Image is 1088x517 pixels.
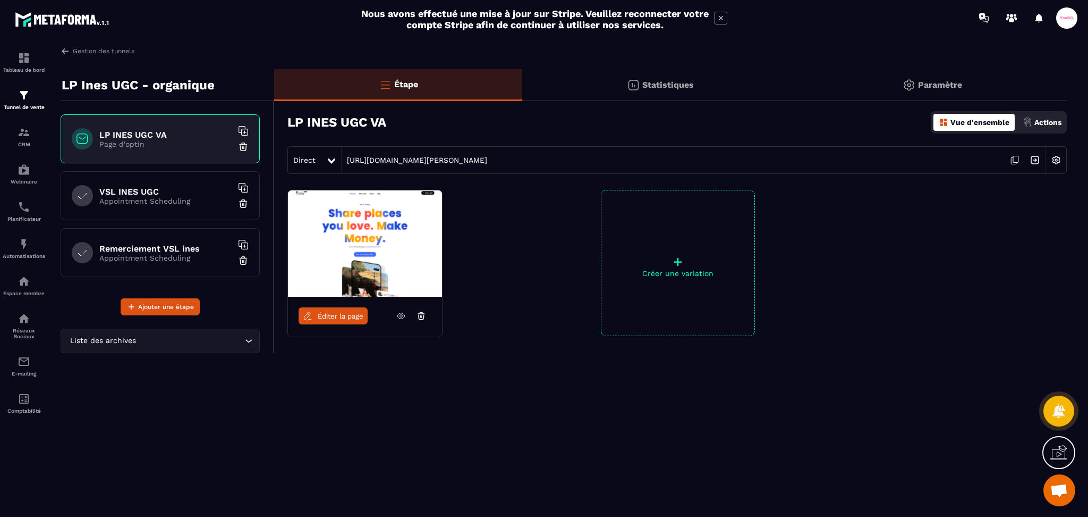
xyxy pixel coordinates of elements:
[99,187,232,197] h6: VSL INES UGC
[3,347,45,385] a: emailemailE-mailing
[3,193,45,230] a: schedulerschedulerPlanificateur
[394,79,418,89] p: Étape
[903,79,915,91] img: setting-gr.5f69749f.svg
[3,81,45,118] a: formationformationTunnel de vente
[61,46,70,56] img: arrow
[62,74,215,96] p: LP Ines UGC - organique
[3,290,45,296] p: Espace membre
[99,254,232,262] p: Appointment Scheduling
[3,155,45,193] a: automationsautomationsWebinaire
[601,254,754,269] p: +
[627,79,640,91] img: stats.20deebd0.svg
[318,312,363,320] span: Éditer la page
[918,80,962,90] p: Paramètre
[3,385,45,422] a: accountantaccountantComptabilité
[1043,474,1075,506] a: Ouvrir le chat
[3,179,45,185] p: Webinaire
[3,371,45,377] p: E-mailing
[18,52,30,64] img: formation
[99,140,232,148] p: Page d'optin
[67,335,138,347] span: Liste des archives
[238,198,249,209] img: trash
[15,10,110,29] img: logo
[99,130,232,140] h6: LP INES UGC VA
[950,118,1009,127] p: Vue d'ensemble
[1023,118,1032,127] img: actions.d6e523a2.png
[18,89,30,102] img: formation
[288,190,442,297] img: image
[1025,150,1045,170] img: arrow-next.bcc2205e.svg
[18,238,30,251] img: automations
[3,67,45,73] p: Tableau de bord
[299,307,368,324] a: Éditer la page
[3,216,45,222] p: Planificateur
[3,304,45,347] a: social-networksocial-networkRéseaux Sociaux
[939,118,948,127] img: dashboard-orange.40269519.svg
[293,156,316,164] span: Direct
[18,275,30,288] img: automations
[3,118,45,155] a: formationformationCRM
[238,255,249,266] img: trash
[3,44,45,81] a: formationformationTableau de bord
[99,244,232,254] h6: Remerciement VSL ines
[1046,150,1066,170] img: setting-w.858f3a88.svg
[18,355,30,368] img: email
[121,298,200,315] button: Ajouter une étape
[379,78,392,91] img: bars-o.4a397970.svg
[138,335,242,347] input: Search for option
[3,408,45,414] p: Comptabilité
[601,269,754,278] p: Créer une variation
[138,302,194,312] span: Ajouter une étape
[3,141,45,147] p: CRM
[287,115,386,130] h3: LP INES UGC VA
[3,230,45,267] a: automationsautomationsAutomatisations
[61,46,134,56] a: Gestion des tunnels
[18,312,30,325] img: social-network
[361,8,709,30] h2: Nous avons effectué une mise à jour sur Stripe. Veuillez reconnecter votre compte Stripe afin de ...
[1034,118,1061,127] p: Actions
[61,329,260,353] div: Search for option
[3,104,45,110] p: Tunnel de vente
[342,156,487,164] a: [URL][DOMAIN_NAME][PERSON_NAME]
[99,197,232,205] p: Appointment Scheduling
[642,80,694,90] p: Statistiques
[3,328,45,339] p: Réseaux Sociaux
[18,201,30,213] img: scheduler
[3,253,45,259] p: Automatisations
[3,267,45,304] a: automationsautomationsEspace membre
[18,163,30,176] img: automations
[18,126,30,139] img: formation
[18,393,30,405] img: accountant
[238,141,249,152] img: trash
